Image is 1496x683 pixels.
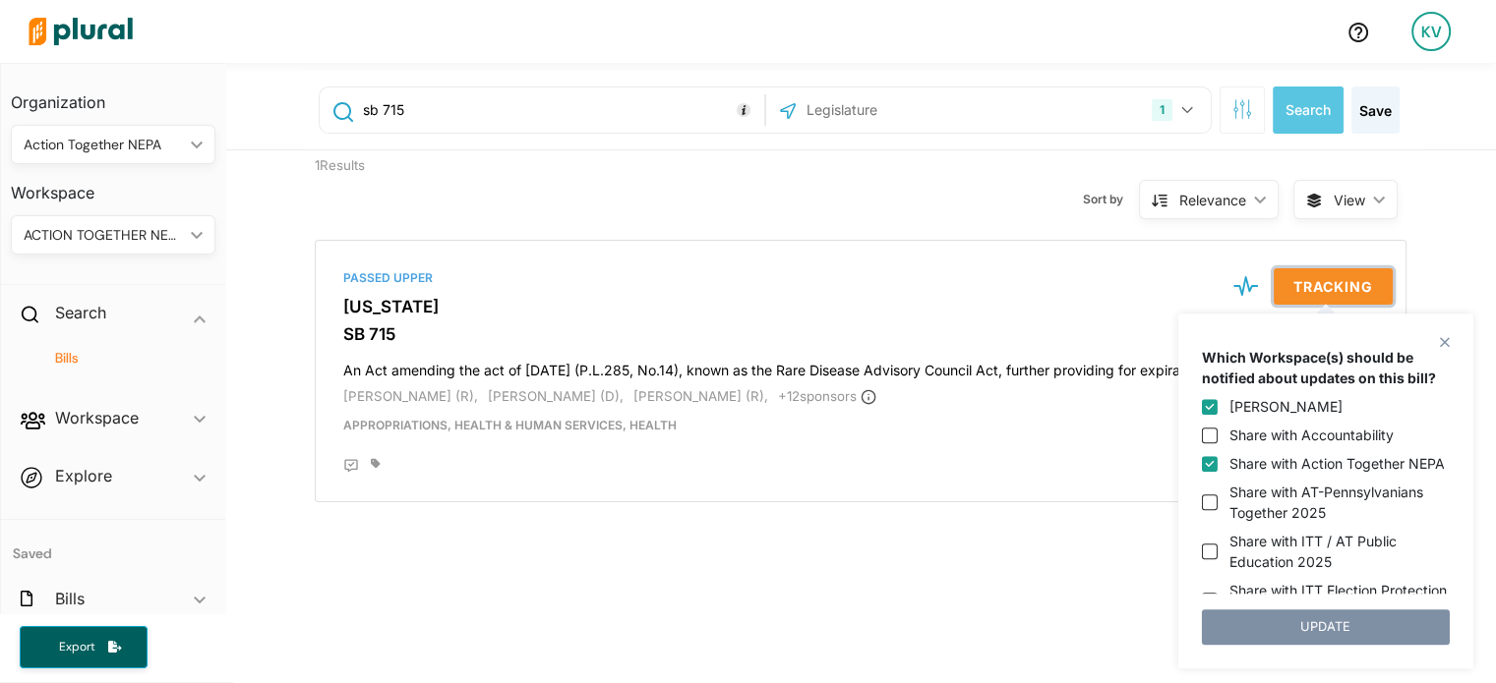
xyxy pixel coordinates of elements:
[1144,91,1206,129] button: 1
[20,626,148,668] button: Export
[1202,347,1450,388] p: Which Workspace(s) should be notified about updates on this bill?
[11,74,215,117] h3: Organization
[343,324,1378,344] h3: SB 715
[24,135,183,155] div: Action Together NEPA
[1,520,225,568] h4: Saved
[343,388,478,404] span: [PERSON_NAME] (R),
[1229,531,1450,572] label: Share with ITT / AT Public Education 2025
[361,91,759,129] input: Enter keywords, bill # or legislator name
[55,302,106,323] h2: Search
[45,639,108,655] span: Export
[805,91,1015,129] input: Legislature
[300,150,580,225] div: 1 Results
[343,353,1378,379] h4: An Act amending the act of [DATE] (P.L.285, No.14), known as the Rare Disease Advisory Council Ac...
[24,225,183,246] div: ACTION TOGETHER NEPA
[1229,396,1343,417] label: [PERSON_NAME]
[343,297,1378,316] h3: [US_STATE]
[1351,86,1400,134] button: Save
[55,588,85,609] h2: Bills
[343,458,359,474] div: Add Position Statement
[1083,191,1139,208] span: Sort by
[1229,453,1445,474] label: Share with Action Together NEPA
[1039,417,1394,452] div: Latest Action: [DATE]
[1273,86,1344,134] button: Search
[1229,425,1394,445] label: Share with Accountability
[633,388,768,404] span: [PERSON_NAME] (R),
[1229,580,1450,621] label: Share with ITT Election Protection 2025
[1152,99,1172,121] div: 1
[1179,190,1246,210] div: Relevance
[778,388,876,404] span: + 12 sponsor s
[371,458,381,470] div: Add tags
[30,349,206,368] a: Bills
[1334,190,1365,210] span: View
[488,388,624,404] span: [PERSON_NAME] (D),
[55,465,112,486] h2: Explore
[1429,616,1476,663] iframe: Intercom live chat
[735,101,752,119] div: Tooltip anchor
[1274,268,1393,305] button: Tracking
[1202,609,1450,645] button: UPDATE
[343,269,1378,287] div: Passed Upper
[1229,482,1450,523] label: Share with AT-Pennsylvanians Together 2025
[55,407,139,428] h2: Workspace
[343,418,677,432] span: Appropriations, Health & Human Services, HEALTH
[11,164,215,207] h3: Workspace
[1232,99,1252,116] span: Search Filters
